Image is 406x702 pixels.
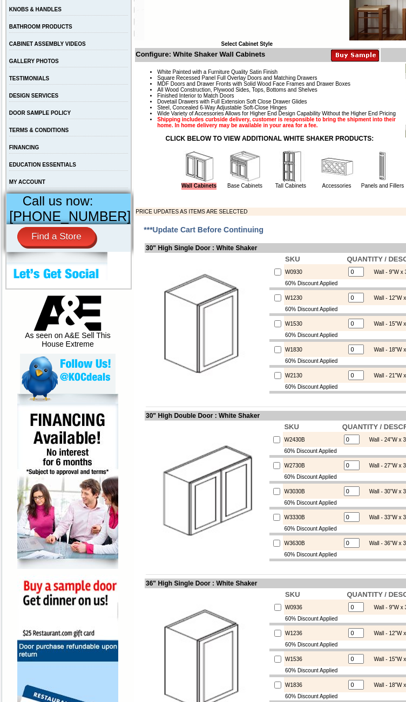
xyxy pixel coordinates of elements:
td: 60% Discount Applied [284,357,346,365]
td: W0930 [284,264,346,279]
a: GALLERY PHOTOS [9,58,59,64]
td: W1230 [284,290,346,305]
td: 60% Discount Applied [284,641,346,649]
a: DESIGN SERVICES [9,93,59,99]
a: Price Sheet View in PDF Format [12,2,87,11]
span: [PHONE_NUMBER] [9,209,131,224]
b: Price Sheet View in PDF Format [12,4,87,10]
td: 60% Discount Applied [283,550,341,559]
img: Tall Cabinets [275,150,307,183]
a: DOOR SAMPLE POLICY [9,110,71,116]
td: 60% Discount Applied [284,331,346,339]
img: Accessories [321,150,353,183]
td: 60% Discount Applied [284,305,346,313]
a: CABINET ASSEMBLY VIDEOS [9,41,86,47]
td: W2430B [283,432,341,447]
td: 60% Discount Applied [283,499,341,507]
strong: Shipping includes curbside delivery, customer is responsible to bring the shipment into their hom... [157,116,396,128]
b: Select Cabinet Style [221,41,273,47]
a: BATHROOM PRODUCTS [9,24,72,30]
td: 60% Discount Applied [284,615,346,623]
a: FINANCING [9,144,39,150]
a: KNOBS & HANDLES [9,6,62,12]
a: TERMS & CONDITIONS [9,127,69,133]
div: As seen on A&E Sell This House Extreme [20,295,116,354]
td: W3030B [283,484,341,499]
td: W0936 [284,600,346,615]
td: W3330B [283,510,341,525]
img: Wall Cabinets [183,150,215,183]
span: ***Update Cart Before Continuing [144,225,263,234]
b: Configure: White Shaker Wall Cabinets [136,50,265,58]
td: W1530 [284,316,346,331]
td: 60% Discount Applied [284,692,346,700]
td: W1236 [284,625,346,641]
img: pdf.png [2,3,10,11]
strong: CLICK BELOW TO VIEW ADDITIONAL WHITE SHAKER PRODUCTS: [166,135,374,142]
td: 60% Discount Applied [283,473,341,481]
td: W2130 [284,368,346,383]
img: Base Cabinets [229,150,261,183]
td: W2730B [283,458,341,473]
a: Base Cabinets [227,183,262,189]
td: 60% Discount Applied [283,525,341,533]
a: Accessories [322,183,351,189]
a: Tall Cabinets [275,183,306,189]
td: W1830 [284,342,346,357]
span: Call us now: [23,194,93,208]
img: 30'' High Single Door [146,263,267,384]
a: Panels and Fillers [361,183,404,189]
img: Panels and Fillers [367,150,399,183]
td: 60% Discount Applied [284,279,346,287]
a: Find a Store [17,227,96,246]
td: 60% Discount Applied [284,666,346,675]
b: SKU [285,590,300,598]
b: SKU [284,423,299,431]
img: 30'' High Double Door [146,431,267,552]
td: W1536 [284,651,346,666]
td: 60% Discount Applied [284,383,346,391]
a: TESTIMONIALS [9,75,49,81]
a: MY ACCOUNT [9,179,45,185]
a: Wall Cabinets [181,183,216,190]
td: W1836 [284,677,346,692]
b: SKU [285,255,300,263]
td: W3630B [283,535,341,550]
a: EDUCATION ESSENTIALS [9,162,76,168]
td: 60% Discount Applied [283,447,341,455]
